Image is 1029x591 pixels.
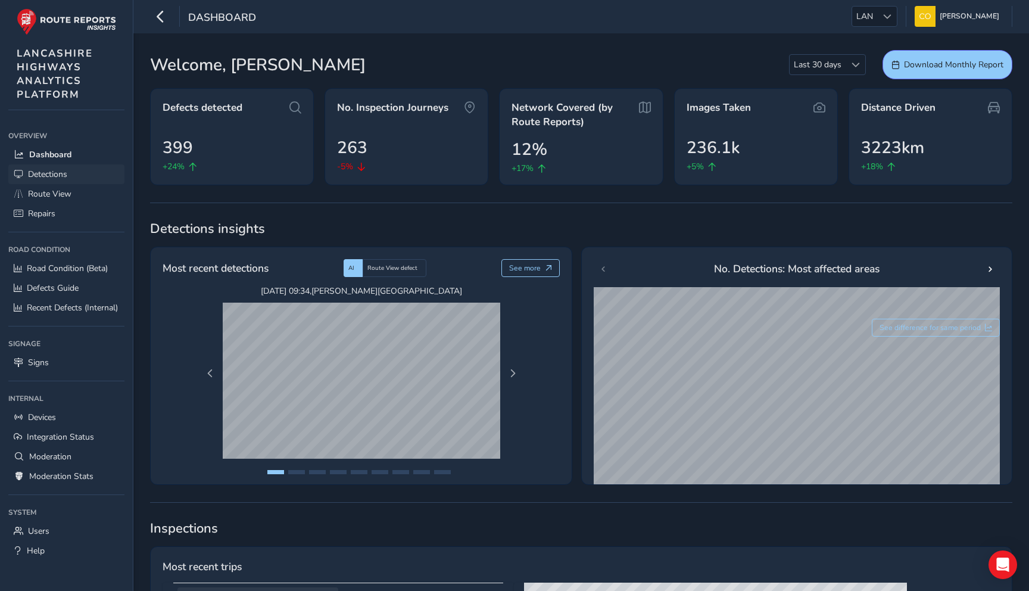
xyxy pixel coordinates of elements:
span: AI [348,264,354,272]
span: No. Detections: Most affected areas [714,261,880,276]
button: Page 5 [351,470,367,474]
span: [DATE] 09:34 , [PERSON_NAME][GEOGRAPHIC_DATA] [223,285,500,297]
span: LANCASHIRE HIGHWAYS ANALYTICS PLATFORM [17,46,93,101]
img: diamond-layout [915,6,936,27]
span: Moderation Stats [29,471,93,482]
button: Next Page [504,365,521,382]
span: 263 [337,135,367,160]
button: Page 3 [309,470,326,474]
button: See difference for same period [872,319,1000,337]
div: Overview [8,127,124,145]
span: Dashboard [188,10,256,27]
span: -5% [337,160,353,173]
span: Users [28,525,49,537]
a: Users [8,521,124,541]
a: Recent Defects (Internal) [8,298,124,318]
span: Route View [28,188,71,200]
span: Network Covered (by Route Reports) [512,101,637,129]
div: Route View defect [363,259,426,277]
a: Moderation Stats [8,466,124,486]
span: 12% [512,137,547,162]
span: +18% [861,160,883,173]
button: Page 4 [330,470,347,474]
button: Previous Page [202,365,219,382]
span: See difference for same period [880,323,981,332]
button: Page 7 [392,470,409,474]
span: Devices [28,412,56,423]
span: See more [509,263,541,273]
a: Moderation [8,447,124,466]
span: Moderation [29,451,71,462]
span: Recent Defects (Internal) [27,302,118,313]
span: Distance Driven [861,101,936,115]
span: Download Monthly Report [904,59,1003,70]
span: Detections insights [150,220,1012,238]
span: Most recent detections [163,260,269,276]
a: Detections [8,164,124,184]
button: Page 1 [267,470,284,474]
a: Repairs [8,204,124,223]
button: Page 8 [413,470,430,474]
span: Most recent trips [163,559,242,574]
span: Route View defect [367,264,417,272]
span: Last 30 days [790,55,846,74]
span: 399 [163,135,193,160]
span: Welcome, [PERSON_NAME] [150,52,366,77]
span: +17% [512,162,534,175]
button: See more [501,259,560,277]
div: Open Intercom Messenger [989,550,1017,579]
span: Images Taken [687,101,751,115]
span: Defects detected [163,101,242,115]
a: Dashboard [8,145,124,164]
a: Integration Status [8,427,124,447]
div: System [8,503,124,521]
span: Repairs [28,208,55,219]
a: Road Condition (Beta) [8,259,124,278]
div: Signage [8,335,124,353]
button: [PERSON_NAME] [915,6,1003,27]
div: AI [344,259,363,277]
span: Dashboard [29,149,71,160]
img: rr logo [17,8,116,35]
a: Devices [8,408,124,427]
a: Route View [8,184,124,204]
a: Help [8,541,124,561]
span: Signs [28,357,49,368]
button: Page 9 [434,470,451,474]
div: Internal [8,390,124,408]
span: Road Condition (Beta) [27,263,108,274]
div: Road Condition [8,241,124,259]
span: Help [27,545,45,556]
span: Integration Status [27,431,94,443]
span: [PERSON_NAME] [940,6,999,27]
span: LAN [852,7,877,26]
button: Page 2 [288,470,305,474]
button: Page 6 [372,470,388,474]
span: Detections [28,169,67,180]
span: 3223km [861,135,924,160]
span: No. Inspection Journeys [337,101,448,115]
span: +24% [163,160,185,173]
span: Defects Guide [27,282,79,294]
span: +5% [687,160,704,173]
span: 236.1k [687,135,740,160]
a: Defects Guide [8,278,124,298]
span: Inspections [150,520,1012,537]
button: Download Monthly Report [883,50,1012,79]
a: Signs [8,353,124,372]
